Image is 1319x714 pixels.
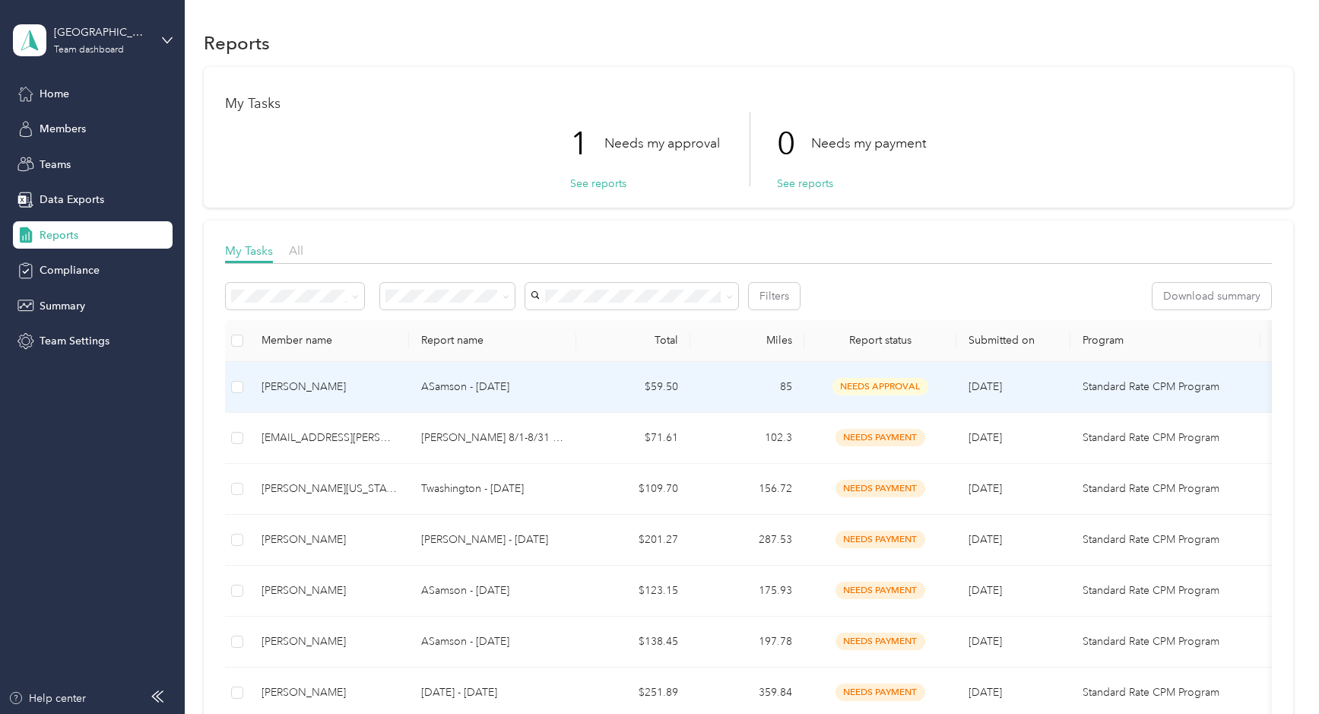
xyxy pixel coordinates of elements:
[1070,566,1260,617] td: Standard Rate CPM Program
[40,298,85,314] span: Summary
[421,430,564,446] p: [PERSON_NAME] 8/1-8/31 Milage Report
[835,633,925,650] span: needs payment
[690,566,804,617] td: 175.93
[1070,362,1260,413] td: Standard Rate CPM Program
[1083,684,1248,701] p: Standard Rate CPM Program
[1070,617,1260,668] td: Standard Rate CPM Program
[1153,283,1271,309] button: Download summary
[956,320,1070,362] th: Submitted on
[54,24,149,40] div: [GEOGRAPHIC_DATA]
[1083,633,1248,650] p: Standard Rate CPM Program
[777,112,811,176] p: 0
[289,243,303,258] span: All
[777,176,833,192] button: See reports
[8,690,86,706] button: Help center
[835,480,925,497] span: needs payment
[690,515,804,566] td: 287.53
[969,482,1002,495] span: [DATE]
[969,584,1002,597] span: [DATE]
[40,121,86,137] span: Members
[1234,629,1319,714] iframe: Everlance-gr Chat Button Frame
[262,481,397,497] div: [PERSON_NAME][US_STATE]
[570,112,604,176] p: 1
[969,431,1002,444] span: [DATE]
[1070,515,1260,566] td: Standard Rate CPM Program
[1083,379,1248,395] p: Standard Rate CPM Program
[1083,481,1248,497] p: Standard Rate CPM Program
[835,429,925,446] span: needs payment
[262,334,397,347] div: Member name
[262,684,397,701] div: [PERSON_NAME]
[1083,582,1248,599] p: Standard Rate CPM Program
[690,617,804,668] td: 197.78
[690,464,804,515] td: 156.72
[262,582,397,599] div: [PERSON_NAME]
[1070,320,1260,362] th: Program
[969,380,1002,393] span: [DATE]
[690,413,804,464] td: 102.3
[749,283,800,309] button: Filters
[225,243,273,258] span: My Tasks
[832,378,928,395] span: needs approval
[40,157,71,173] span: Teams
[1070,464,1260,515] td: Standard Rate CPM Program
[702,334,792,347] div: Miles
[421,582,564,599] p: ASamson - [DATE]
[969,686,1002,699] span: [DATE]
[969,533,1002,546] span: [DATE]
[262,379,397,395] div: [PERSON_NAME]
[576,566,690,617] td: $123.15
[576,413,690,464] td: $71.61
[40,333,109,349] span: Team Settings
[421,481,564,497] p: Twashington - [DATE]
[204,35,270,51] h1: Reports
[1083,532,1248,548] p: Standard Rate CPM Program
[54,46,124,55] div: Team dashboard
[262,430,397,446] div: [EMAIL_ADDRESS][PERSON_NAME][DOMAIN_NAME]
[570,176,626,192] button: See reports
[421,633,564,650] p: ASamson - [DATE]
[835,582,925,599] span: needs payment
[421,379,564,395] p: ASamson - [DATE]
[588,334,678,347] div: Total
[1083,430,1248,446] p: Standard Rate CPM Program
[421,532,564,548] p: [PERSON_NAME] - [DATE]
[576,617,690,668] td: $138.45
[421,684,564,701] p: [DATE] - [DATE]
[1070,413,1260,464] td: Standard Rate CPM Program
[40,192,104,208] span: Data Exports
[262,633,397,650] div: [PERSON_NAME]
[249,320,409,362] th: Member name
[40,227,78,243] span: Reports
[576,515,690,566] td: $201.27
[576,464,690,515] td: $109.70
[40,262,100,278] span: Compliance
[690,362,804,413] td: 85
[576,362,690,413] td: $59.50
[262,532,397,548] div: [PERSON_NAME]
[40,86,69,102] span: Home
[835,531,925,548] span: needs payment
[604,134,720,153] p: Needs my approval
[835,684,925,701] span: needs payment
[409,320,576,362] th: Report name
[816,334,944,347] span: Report status
[225,96,1272,112] h1: My Tasks
[969,635,1002,648] span: [DATE]
[811,134,926,153] p: Needs my payment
